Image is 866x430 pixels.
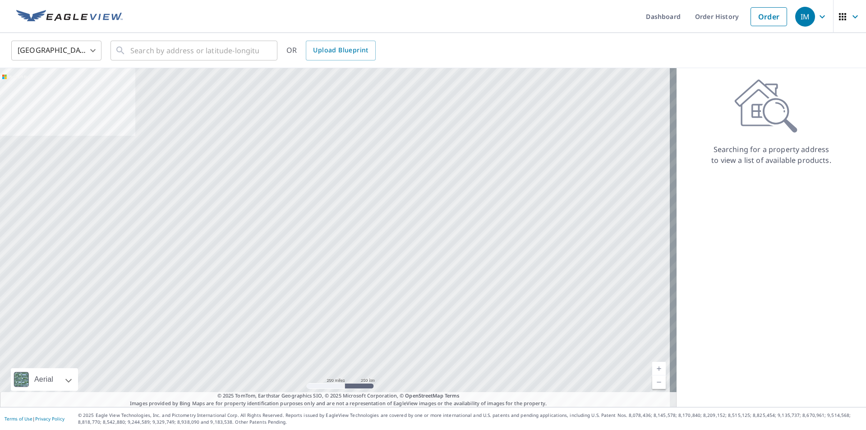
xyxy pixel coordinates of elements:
p: Searching for a property address to view a list of available products. [711,144,832,166]
span: © 2025 TomTom, Earthstar Geographics SIO, © 2025 Microsoft Corporation, © [217,392,460,400]
p: © 2025 Eagle View Technologies, Inc. and Pictometry International Corp. All Rights Reserved. Repo... [78,412,861,425]
a: Terms of Use [5,416,32,422]
a: Current Level 5, Zoom Out [652,375,666,389]
div: Aerial [11,368,78,391]
img: EV Logo [16,10,123,23]
p: | [5,416,64,421]
a: Upload Blueprint [306,41,375,60]
a: Privacy Policy [35,416,64,422]
span: Upload Blueprint [313,45,368,56]
input: Search by address or latitude-longitude [130,38,259,63]
div: IM [795,7,815,27]
div: [GEOGRAPHIC_DATA] [11,38,101,63]
div: OR [286,41,376,60]
div: Aerial [32,368,56,391]
a: Terms [445,392,460,399]
a: Order [751,7,787,26]
a: OpenStreetMap [405,392,443,399]
a: Current Level 5, Zoom In [652,362,666,375]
